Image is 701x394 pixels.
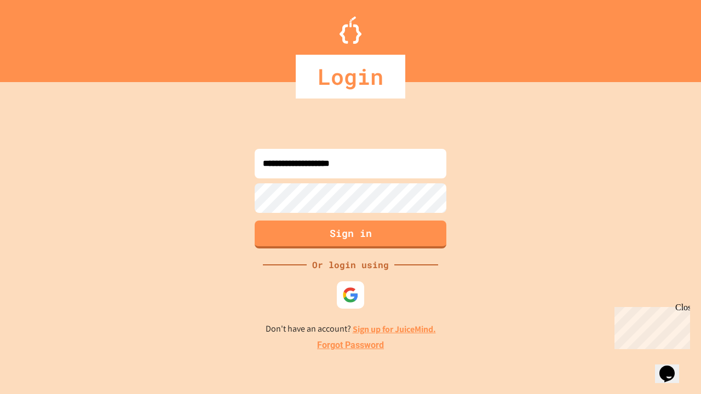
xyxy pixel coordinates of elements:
p: Don't have an account? [266,322,436,336]
a: Sign up for JuiceMind. [353,323,436,335]
a: Forgot Password [317,339,384,352]
img: Logo.svg [340,16,361,44]
div: Chat with us now!Close [4,4,76,69]
iframe: chat widget [655,350,690,383]
button: Sign in [255,221,446,248]
img: google-icon.svg [342,287,359,303]
div: Login [296,55,405,99]
iframe: chat widget [610,303,690,349]
div: Or login using [307,258,394,271]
